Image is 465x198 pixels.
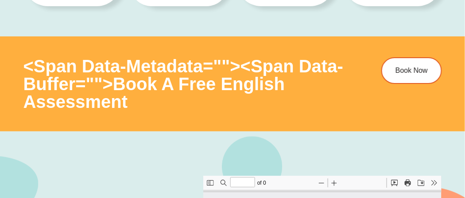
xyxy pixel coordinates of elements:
[53,1,66,13] span: of ⁨0⁩
[318,98,465,198] iframe: Chat Widget
[395,67,428,74] span: Book Now
[381,57,442,84] a: Book Now
[23,57,351,111] h3: <span data-metadata=" "><span data-buffer=" ">Book a Free english Assessment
